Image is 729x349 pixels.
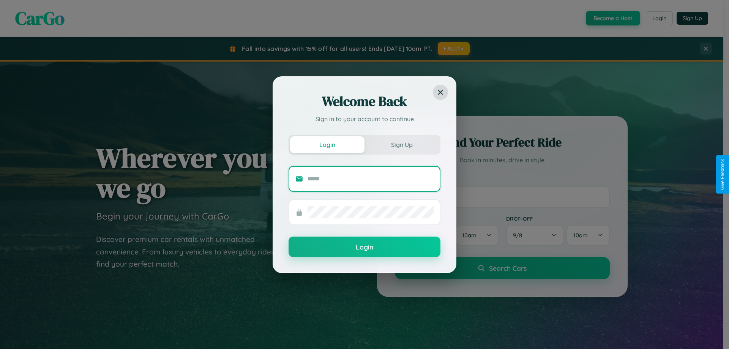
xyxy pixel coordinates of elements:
[289,114,440,123] p: Sign in to your account to continue
[289,237,440,257] button: Login
[290,136,364,153] button: Login
[720,159,725,190] div: Give Feedback
[289,92,440,111] h2: Welcome Back
[364,136,439,153] button: Sign Up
